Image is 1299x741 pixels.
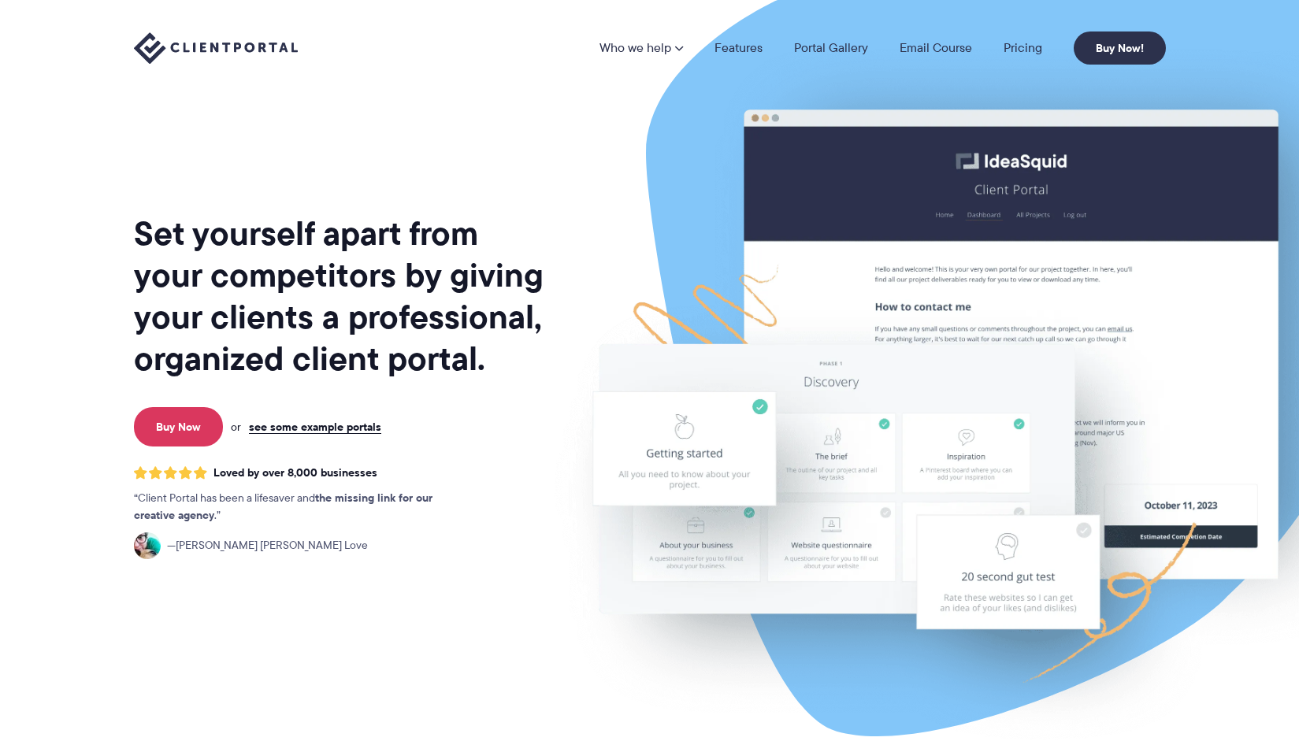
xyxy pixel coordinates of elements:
span: Loved by over 8,000 businesses [213,466,377,480]
h1: Set yourself apart from your competitors by giving your clients a professional, organized client ... [134,213,547,380]
a: Who we help [599,42,683,54]
a: Features [714,42,763,54]
a: see some example portals [249,420,381,434]
a: Email Course [900,42,972,54]
a: Pricing [1004,42,1042,54]
p: Client Portal has been a lifesaver and . [134,490,465,524]
span: [PERSON_NAME] [PERSON_NAME] Love [167,537,368,554]
a: Portal Gallery [794,42,868,54]
strong: the missing link for our creative agency [134,489,432,524]
span: or [231,420,241,434]
a: Buy Now [134,407,223,446]
a: Buy Now! [1074,31,1166,65]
